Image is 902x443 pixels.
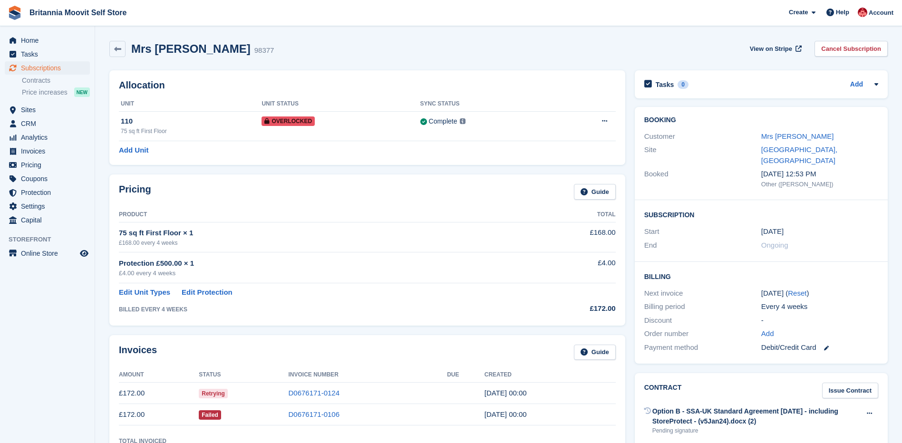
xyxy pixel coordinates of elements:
a: menu [5,144,90,158]
th: Product [119,207,524,222]
span: Coupons [21,172,78,185]
div: Option B - SSA-UK Standard Agreement [DATE] - including StoreProtect - (v5Jan24).docx (2) [652,406,861,426]
div: Next invoice [644,288,761,299]
span: Ongoing [761,241,788,249]
div: Start [644,226,761,237]
a: Price increases NEW [22,87,90,97]
h2: Allocation [119,80,616,91]
a: D0676171-0106 [288,410,339,418]
div: Discount [644,315,761,326]
div: - [761,315,878,326]
span: Price increases [22,88,68,97]
td: £168.00 [524,222,615,252]
div: Debit/Credit Card [761,342,878,353]
a: menu [5,48,90,61]
div: £172.00 [524,303,615,314]
a: menu [5,34,90,47]
span: Analytics [21,131,78,144]
h2: Tasks [656,80,674,89]
h2: Subscription [644,210,878,219]
div: Billing period [644,301,761,312]
th: Created [485,367,616,383]
div: BILLED EVERY 4 WEEKS [119,305,524,314]
div: [DATE] 12:53 PM [761,169,878,180]
a: Cancel Subscription [815,41,888,57]
a: menu [5,200,90,213]
div: 75 sq ft First Floor × 1 [119,228,524,239]
div: 75 sq ft First Floor [121,127,262,135]
div: 110 [121,116,262,127]
a: [GEOGRAPHIC_DATA], [GEOGRAPHIC_DATA] [761,145,837,164]
div: Every 4 weeks [761,301,878,312]
div: Payment method [644,342,761,353]
td: £172.00 [119,404,199,425]
th: Invoice Number [288,367,447,383]
h2: Booking [644,116,878,124]
a: menu [5,61,90,75]
a: menu [5,247,90,260]
th: Amount [119,367,199,383]
a: menu [5,213,90,227]
span: Settings [21,200,78,213]
a: View on Stripe [746,41,804,57]
a: Guide [574,345,616,360]
span: Pricing [21,158,78,172]
span: Help [836,8,849,17]
h2: Mrs [PERSON_NAME] [131,42,251,55]
span: Protection [21,186,78,199]
h2: Billing [644,271,878,281]
img: stora-icon-8386f47178a22dfd0bd8f6a31ec36ba5ce8667c1dd55bd0f319d3a0aa187defe.svg [8,6,22,20]
div: Customer [644,131,761,142]
h2: Invoices [119,345,157,360]
div: Order number [644,328,761,339]
span: Online Store [21,247,78,260]
td: £4.00 [524,252,615,283]
h2: Pricing [119,184,151,200]
a: Add [761,328,774,339]
a: Reset [788,289,806,297]
span: Account [869,8,893,18]
span: Sites [21,103,78,116]
div: Other ([PERSON_NAME]) [761,180,878,189]
h2: Contract [644,383,682,398]
th: Status [199,367,288,383]
div: Pending signature [652,426,861,435]
div: 0 [678,80,689,89]
a: menu [5,172,90,185]
a: Edit Protection [182,287,233,298]
span: Storefront [9,235,95,244]
div: Booked [644,169,761,189]
span: Subscriptions [21,61,78,75]
div: NEW [74,87,90,97]
div: £4.00 every 4 weeks [119,269,524,278]
a: menu [5,103,90,116]
a: Add Unit [119,145,148,156]
span: Capital [21,213,78,227]
time: 2025-08-29 23:00:08 UTC [485,389,527,397]
th: Due [447,367,485,383]
th: Unit [119,96,262,112]
a: Preview store [78,248,90,259]
th: Total [524,207,615,222]
span: View on Stripe [750,44,792,54]
span: Tasks [21,48,78,61]
div: [DATE] ( ) [761,288,878,299]
span: Create [789,8,808,17]
a: D0676171-0124 [288,389,339,397]
span: CRM [21,117,78,130]
a: Issue Contract [822,383,878,398]
th: Sync Status [420,96,556,112]
div: Protection £500.00 × 1 [119,258,524,269]
a: Edit Unit Types [119,287,170,298]
span: Invoices [21,144,78,158]
a: Britannia Moovit Self Store [26,5,130,20]
span: Home [21,34,78,47]
img: Jo Jopson [858,8,867,17]
img: icon-info-grey-7440780725fd019a000dd9b08b2336e03edf1995a4989e88bcd33f0948082b44.svg [460,118,466,124]
div: 98377 [254,45,274,56]
div: End [644,240,761,251]
a: menu [5,158,90,172]
div: Site [644,144,761,166]
span: Overlocked [262,116,315,126]
time: 2025-08-01 23:00:13 UTC [485,410,527,418]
